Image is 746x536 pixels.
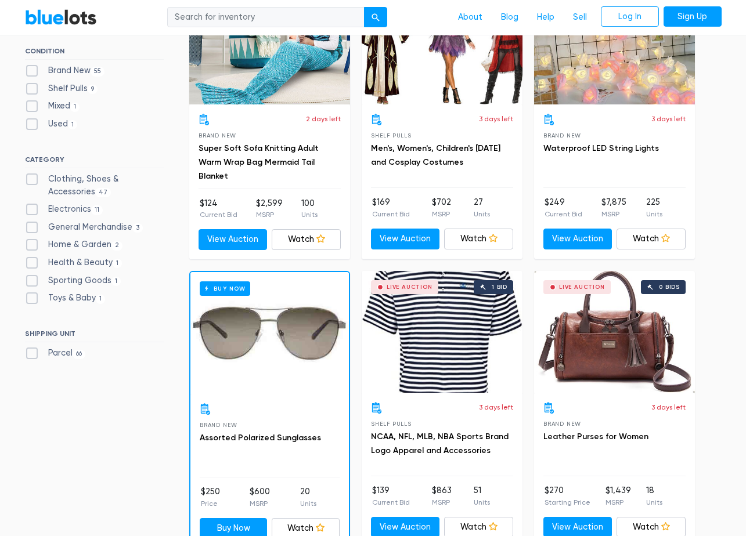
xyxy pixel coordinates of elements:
[449,6,492,28] a: About
[371,229,440,249] a: View Auction
[200,209,237,220] p: Current Bid
[432,484,452,508] li: $863
[479,114,513,124] p: 3 days left
[25,100,80,113] label: Mixed
[601,196,626,219] li: $7,875
[25,155,164,168] h6: CATEGORY
[111,241,123,251] span: 2
[372,209,410,219] p: Current Bid
[559,284,605,290] div: Live Auction
[25,274,121,287] label: Sporting Goods
[664,6,722,27] a: Sign Up
[25,221,143,234] label: General Merchandise
[132,223,143,233] span: 3
[25,329,164,342] h6: SHIPPING UNIT
[545,209,582,219] p: Current Bid
[474,484,490,508] li: 51
[372,196,410,219] li: $169
[659,284,680,290] div: 0 bids
[492,6,528,28] a: Blog
[646,209,662,219] p: Units
[256,209,283,220] p: MSRP
[200,281,250,296] h6: Buy Now
[95,188,111,197] span: 47
[96,295,106,304] span: 1
[88,85,98,94] span: 9
[444,229,513,249] a: Watch
[492,284,507,290] div: 1 bid
[372,484,410,508] li: $139
[301,209,318,220] p: Units
[200,422,237,428] span: Brand New
[190,272,349,394] a: Buy Now
[606,497,631,508] p: MSRP
[545,196,582,219] li: $249
[25,47,164,60] h6: CONDITION
[25,238,123,251] label: Home & Garden
[534,271,695,393] a: Live Auction 0 bids
[250,498,270,509] p: MSRP
[545,497,590,508] p: Starting Price
[199,143,319,181] a: Super Soft Sofa Knitting Adult Warm Wrap Bag Mermaid Tail Blanket
[199,229,268,250] a: View Auction
[25,347,86,360] label: Parcel
[91,205,103,215] span: 11
[387,284,433,290] div: Live Auction
[200,433,321,443] a: Assorted Polarized Sunglasses
[201,486,220,509] li: $250
[474,196,490,219] li: 27
[25,9,97,26] a: BlueLots
[250,486,270,509] li: $600
[432,497,452,508] p: MSRP
[479,402,513,412] p: 3 days left
[646,497,662,508] p: Units
[543,432,648,441] a: Leather Purses for Women
[91,67,105,76] span: 55
[474,209,490,219] p: Units
[201,498,220,509] p: Price
[25,118,78,131] label: Used
[300,486,316,509] li: 20
[306,114,341,124] p: 2 days left
[601,6,659,27] a: Log In
[646,484,662,508] li: 18
[300,498,316,509] p: Units
[543,143,659,153] a: Waterproof LED String Lights
[474,497,490,508] p: Units
[25,64,105,77] label: Brand New
[543,229,612,249] a: View Auction
[25,82,98,95] label: Shelf Pulls
[371,421,412,427] span: Shelf Pulls
[528,6,564,28] a: Help
[545,484,590,508] li: $270
[617,229,686,249] a: Watch
[432,209,451,219] p: MSRP
[362,271,522,393] a: Live Auction 1 bid
[25,203,103,216] label: Electronics
[606,484,631,508] li: $1,439
[256,197,283,220] li: $2,599
[543,421,581,427] span: Brand New
[372,497,410,508] p: Current Bid
[371,143,500,167] a: Men's, Women's, Children's [DATE] and Cosplay Costumes
[199,132,236,139] span: Brand New
[25,292,106,305] label: Toys & Baby
[651,402,686,412] p: 3 days left
[68,120,78,129] span: 1
[25,256,122,269] label: Health & Beauty
[113,259,122,268] span: 1
[646,196,662,219] li: 225
[73,350,86,359] span: 66
[167,7,365,28] input: Search for inventory
[371,432,509,455] a: NCAA, NFL, MLB, NBA Sports Brand Logo Apparel and Accessories
[601,209,626,219] p: MSRP
[200,197,237,220] li: $124
[564,6,596,28] a: Sell
[301,197,318,220] li: 100
[543,132,581,139] span: Brand New
[432,196,451,219] li: $702
[272,229,341,250] a: Watch
[25,173,164,198] label: Clothing, Shoes & Accessories
[651,114,686,124] p: 3 days left
[371,132,412,139] span: Shelf Pulls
